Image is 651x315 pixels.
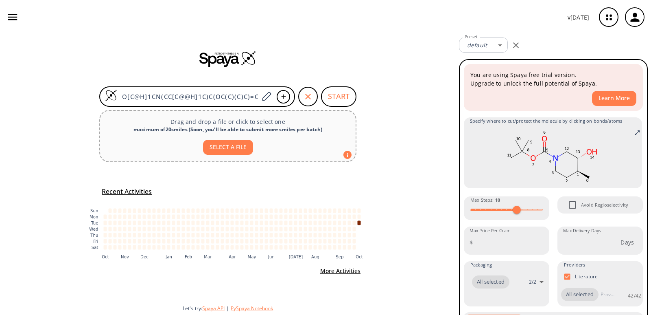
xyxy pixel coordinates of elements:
text: Mon [90,215,98,219]
p: v [DATE] [568,13,589,22]
button: Spaya API [202,305,225,312]
label: Preset [465,34,478,40]
text: Sat [92,245,98,250]
button: START [321,86,356,107]
text: Jun [268,254,275,259]
text: Mar [204,254,212,259]
button: PySpaya Notebook [231,305,273,312]
text: Aug [311,254,319,259]
span: All selected [472,278,509,286]
p: 42 / 42 [628,292,641,299]
div: maximum of 20 smiles ( Soon, you'll be able to submit more smiles per batch ) [107,126,349,133]
text: Oct [356,254,363,259]
text: [DATE] [289,254,303,259]
text: Nov [121,254,129,259]
label: Max Delivery Days [563,228,601,234]
text: Feb [185,254,192,259]
g: y-axis tick label [89,209,98,250]
h5: Recent Activities [102,187,152,196]
em: default [467,41,487,49]
span: | [225,305,231,312]
text: May [247,254,256,259]
strong: 10 [495,197,500,203]
text: Jan [165,254,172,259]
p: $ [470,238,473,247]
text: Dec [140,254,149,259]
span: Specify where to cut/protect the molecule by clicking on bonds/atoms [470,117,636,125]
button: More Activities [317,264,364,279]
text: Sep [336,254,343,259]
span: All selected [561,291,599,299]
button: Recent Activities [98,185,155,198]
text: Sun [90,209,98,213]
text: Tue [91,221,98,225]
img: Logo Spaya [105,89,117,101]
img: Spaya logo [199,51,256,67]
span: Max Steps : [470,196,500,204]
span: Providers [564,261,585,269]
span: Avoid Regioselectivity [564,196,581,214]
input: Provider name [599,288,616,301]
g: x-axis tick label [102,254,363,259]
text: Wed [89,227,98,231]
div: Let's try: [183,305,452,312]
p: Drag and drop a file or click to select one [107,117,349,126]
text: Thu [90,233,98,238]
button: SELECT A FILE [203,140,253,155]
p: You are using Spaya free trial version. Upgrade to unlock the full potential of Spaya. [470,70,636,88]
svg: Full screen [634,130,640,136]
text: Oct [102,254,109,259]
text: Apr [229,254,236,259]
label: Max Price Per Gram [470,228,511,234]
span: Packaging [470,261,492,269]
input: Enter SMILES [117,93,259,101]
p: Literature [575,273,598,280]
p: 2 / 2 [529,278,536,285]
span: Avoid Regioselectivity [581,201,628,209]
text: Fri [93,239,98,244]
p: Days [620,238,634,247]
g: cell [104,208,361,249]
svg: O[C@H]1CN(CC[C@@H]1C)C(OC(C)(C)C)=O [470,128,636,185]
button: Learn More [592,91,636,106]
